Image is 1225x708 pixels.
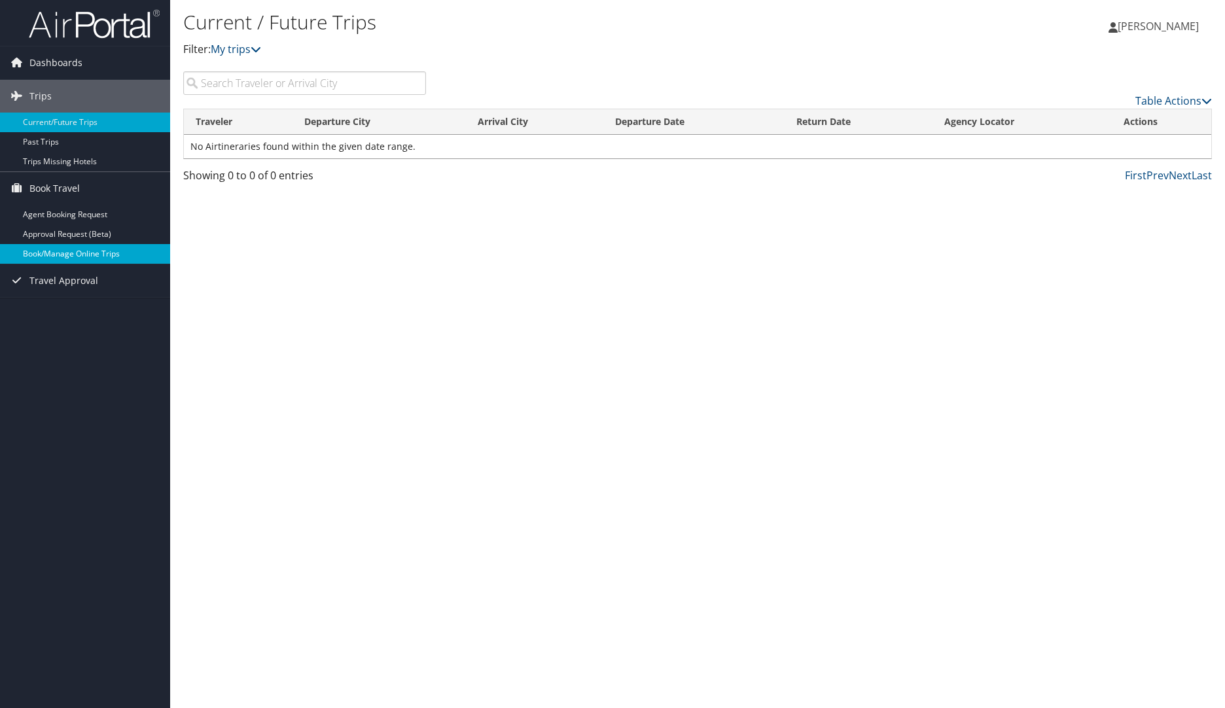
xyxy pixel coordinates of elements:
img: airportal-logo.png [29,9,160,39]
a: Table Actions [1135,94,1212,108]
span: [PERSON_NAME] [1118,19,1199,33]
th: Departure Date: activate to sort column descending [603,109,785,135]
th: Traveler: activate to sort column ascending [184,109,293,135]
a: Next [1169,168,1192,183]
th: Return Date: activate to sort column ascending [785,109,932,135]
span: Book Travel [29,172,80,205]
h1: Current / Future Trips [183,9,869,36]
th: Actions [1112,109,1211,135]
p: Filter: [183,41,869,58]
a: Prev [1146,168,1169,183]
a: My trips [211,42,261,56]
input: Search Traveler or Arrival City [183,71,426,95]
th: Departure City: activate to sort column ascending [293,109,466,135]
span: Dashboards [29,46,82,79]
td: No Airtineraries found within the given date range. [184,135,1211,158]
a: Last [1192,168,1212,183]
span: Travel Approval [29,264,98,297]
div: Showing 0 to 0 of 0 entries [183,168,426,190]
span: Trips [29,80,52,113]
th: Arrival City: activate to sort column ascending [466,109,603,135]
th: Agency Locator: activate to sort column ascending [932,109,1112,135]
a: [PERSON_NAME] [1109,7,1212,46]
a: First [1125,168,1146,183]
